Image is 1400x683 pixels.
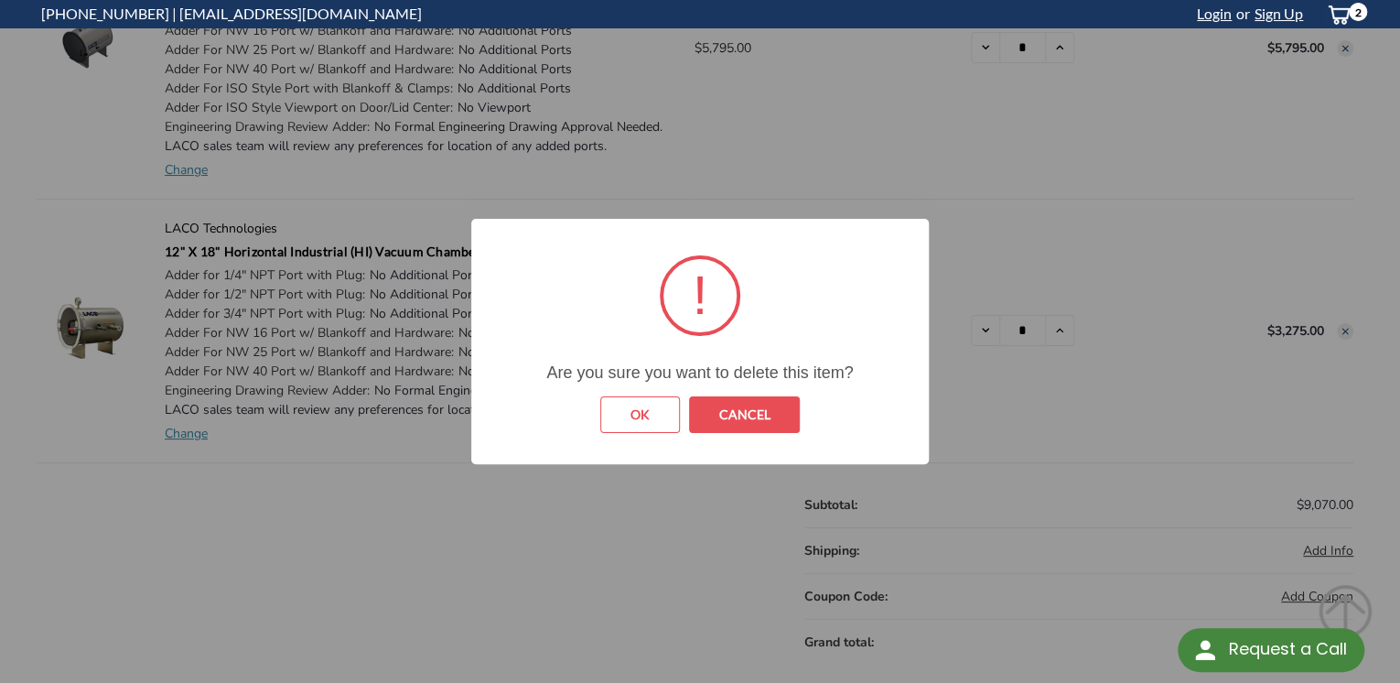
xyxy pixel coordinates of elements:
[1349,3,1367,21] span: 2
[490,363,910,383] div: Are you sure you want to delete this item?
[1190,635,1220,665] img: round button
[1228,628,1346,670] div: Request a Call
[1232,5,1250,22] span: or
[1178,628,1364,672] div: Request a Call
[689,396,801,433] button: Cancel
[600,396,680,433] button: OK
[1312,1,1359,27] a: cart-preview-dropdown
[660,255,740,336] div: !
